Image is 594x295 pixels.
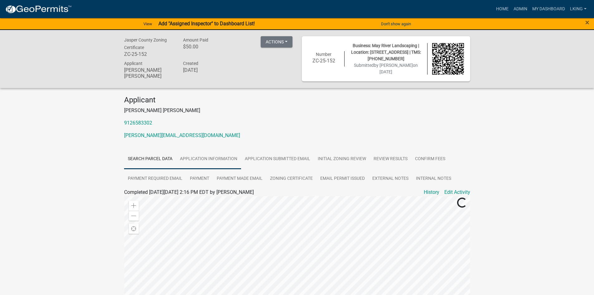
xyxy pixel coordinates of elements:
[316,52,331,57] span: Number
[183,44,233,50] h6: $50.00
[183,61,198,66] span: Created
[124,51,174,57] h6: ZC-25-152
[316,169,369,189] a: Email Permit Issued
[124,120,152,126] a: 9126583302
[129,224,139,234] div: Find my location
[585,18,589,27] span: ×
[530,3,567,15] a: My Dashboard
[183,37,208,42] span: Amount Paid
[585,19,589,26] button: Close
[213,169,266,189] a: Payment Made Email
[124,96,470,105] h4: Applicant
[511,3,530,15] a: Admin
[186,169,213,189] a: Payment
[354,63,418,74] span: Submitted on [DATE]
[124,149,176,169] a: Search Parcel Data
[124,61,142,66] span: Applicant
[124,189,254,195] span: Completed [DATE][DATE] 2:16 PM EDT by [PERSON_NAME]
[444,189,470,196] a: Edit Activity
[261,36,292,47] button: Actions
[308,58,340,64] h6: ZC-25-152
[314,149,370,169] a: Initial Zoning Review
[124,132,240,138] a: [PERSON_NAME][EMAIL_ADDRESS][DOMAIN_NAME]
[124,169,186,189] a: Payment Required Email
[432,43,464,75] img: QR code
[412,169,455,189] a: Internal Notes
[141,19,155,29] a: View
[176,149,241,169] a: Application Information
[424,189,439,196] a: History
[124,107,470,114] p: [PERSON_NAME] [PERSON_NAME]
[567,3,589,15] a: LKING
[374,63,413,68] span: by [PERSON_NAME]
[370,149,411,169] a: Review Results
[351,43,421,61] span: Business: May River Landscaping | Location: [STREET_ADDRESS] | TMS: [PHONE_NUMBER]
[124,37,167,50] span: Jasper County Zoning Certificate
[129,211,139,221] div: Zoom out
[266,169,316,189] a: Zoning Certificate
[183,67,233,73] h6: [DATE]
[494,3,511,15] a: Home
[369,169,412,189] a: External Notes
[124,67,174,79] h6: [PERSON_NAME] [PERSON_NAME]
[379,19,413,29] button: Don't show again
[241,149,314,169] a: Application Submitted Email
[158,21,255,27] strong: Add "Assigned Inspector" to Dashboard List!
[129,201,139,211] div: Zoom in
[411,149,449,169] a: Confirm Fees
